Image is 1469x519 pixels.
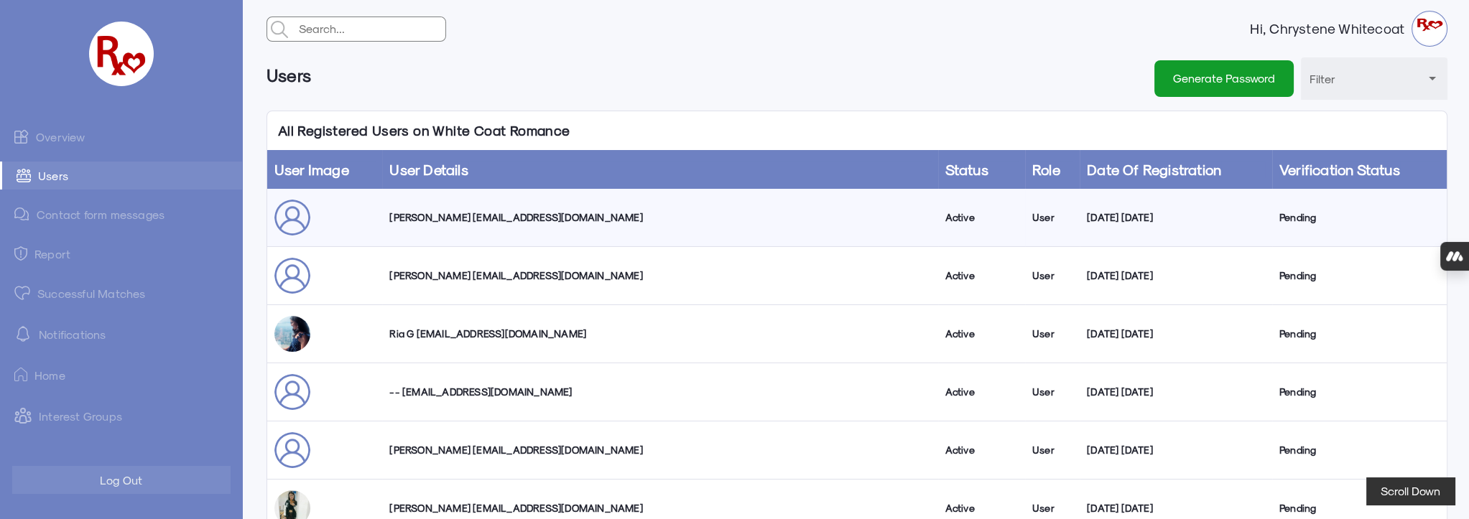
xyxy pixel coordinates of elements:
img: user_sepfus.png [274,432,310,468]
img: admin-ic-report.svg [14,246,27,261]
div: [DATE] [DATE] [1087,385,1265,399]
div: Active [945,501,1018,515]
div: Active [945,385,1018,399]
div: [DATE] [DATE] [1087,443,1265,457]
input: Search... [295,17,445,40]
div: Pending [1279,501,1440,515]
div: User [1032,268,1072,283]
div: [PERSON_NAME] [EMAIL_ADDRESS][DOMAIN_NAME] [389,501,930,515]
img: admin-ic-contact-message.svg [14,207,29,221]
div: [DATE] [DATE] [1087,501,1265,515]
img: user_sepfus.png [274,200,310,235]
strong: Hi, Chrystene Whitecoat [1250,22,1412,36]
div: Active [945,443,1018,457]
div: Active [945,327,1018,341]
div: Pending [1279,327,1440,341]
div: Ria G [EMAIL_ADDRESS][DOMAIN_NAME] [389,327,930,341]
a: User Details [389,161,468,178]
a: User Image [274,161,349,178]
img: matched.svg [14,286,30,300]
div: Pending [1279,385,1440,399]
a: Status [945,161,988,178]
p: All Registered Users on White Coat Romance [267,111,581,150]
div: User [1032,210,1072,225]
img: xg0wur1iueuafoercllq.jpg [274,316,310,352]
div: [DATE] [DATE] [1087,210,1265,225]
div: [DATE] [DATE] [1087,268,1265,283]
div: Pending [1279,443,1440,457]
div: Pending [1279,210,1440,225]
div: Active [945,210,1018,225]
a: Role [1032,161,1060,178]
div: -- [EMAIL_ADDRESS][DOMAIN_NAME] [389,385,930,399]
h6: Users [267,57,312,93]
img: user_sepfus.png [274,374,310,410]
div: [PERSON_NAME] [EMAIL_ADDRESS][DOMAIN_NAME] [389,210,930,225]
div: Pending [1279,268,1440,283]
button: Generate Password [1154,60,1294,96]
img: intrestGropus.svg [14,407,32,424]
div: Active [945,268,1018,283]
div: [PERSON_NAME] [EMAIL_ADDRESS][DOMAIN_NAME] [389,443,930,457]
div: [DATE] [DATE] [1087,327,1265,341]
img: user_sepfus.png [274,258,310,294]
div: User [1032,443,1072,457]
div: User [1032,327,1072,341]
button: Scroll Down [1366,477,1455,505]
img: notification-default-white.svg [14,325,32,342]
img: admin-ic-users.svg [17,169,31,182]
img: admin-ic-overview.svg [14,129,29,144]
div: [PERSON_NAME] [EMAIL_ADDRESS][DOMAIN_NAME] [389,268,930,283]
a: Date of Registration [1087,161,1221,178]
img: ic-home.png [14,368,27,382]
button: Log Out [12,466,231,494]
a: Verification Status [1279,161,1400,178]
div: User [1032,385,1072,399]
img: admin-search.svg [267,17,292,42]
div: User [1032,501,1072,515]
